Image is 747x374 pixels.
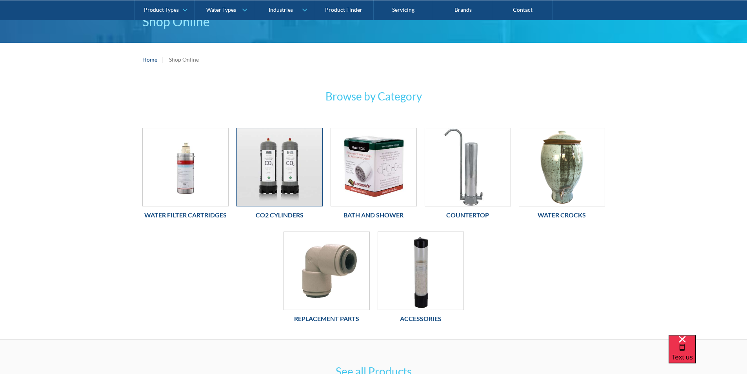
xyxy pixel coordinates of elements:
[236,128,323,224] a: Co2 CylindersCo2 Cylinders
[378,314,464,323] h6: Accessories
[378,232,463,310] img: Accessories
[143,128,228,206] img: Water Filter Cartridges
[425,128,511,224] a: CountertopCountertop
[284,232,369,310] img: Replacement Parts
[519,210,605,220] h6: Water Crocks
[169,55,199,64] div: Shop Online
[142,55,157,64] a: Home
[142,210,229,220] h6: Water Filter Cartridges
[425,210,511,220] h6: Countertop
[237,128,322,206] img: Co2 Cylinders
[142,12,605,31] h1: Shop Online
[206,6,236,13] div: Water Types
[269,6,293,13] div: Industries
[284,232,370,327] a: Replacement PartsReplacement Parts
[331,128,416,206] img: Bath and Shower
[669,335,747,374] iframe: podium webchat widget bubble
[142,128,229,224] a: Water Filter CartridgesWater Filter Cartridges
[378,232,464,327] a: AccessoriesAccessories
[519,128,605,206] img: Water Crocks
[161,55,165,64] div: |
[519,128,605,224] a: Water CrocksWater Crocks
[144,6,179,13] div: Product Types
[331,210,417,220] h6: Bath and Shower
[221,88,527,104] h3: Browse by Category
[236,210,323,220] h6: Co2 Cylinders
[331,128,417,224] a: Bath and ShowerBath and Shower
[284,314,370,323] h6: Replacement Parts
[425,128,511,206] img: Countertop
